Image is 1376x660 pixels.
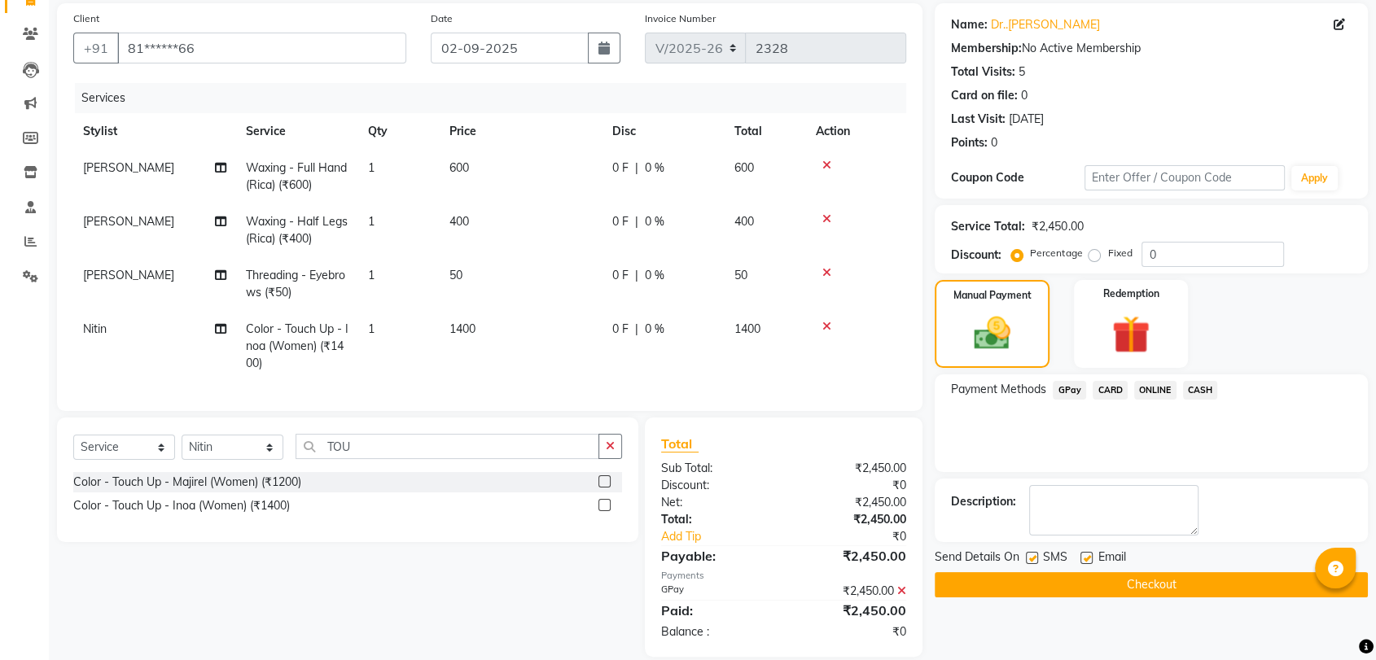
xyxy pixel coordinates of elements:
[645,213,664,230] span: 0 %
[784,477,919,494] div: ₹0
[1107,246,1132,260] label: Fixed
[953,288,1032,303] label: Manual Payment
[951,218,1025,235] div: Service Total:
[1134,381,1177,400] span: ONLINE
[236,113,358,150] th: Service
[1053,381,1086,400] span: GPay
[991,16,1099,33] a: Dr..[PERSON_NAME]
[73,11,99,26] label: Client
[734,214,754,229] span: 400
[784,623,919,640] div: ₹0
[612,160,629,177] span: 0 F
[603,113,725,150] th: Disc
[649,601,784,620] div: Paid:
[649,546,784,566] div: Payable:
[1021,87,1028,104] div: 0
[645,321,664,338] span: 0 %
[951,87,1018,104] div: Card on file:
[612,267,629,284] span: 0 F
[1032,218,1083,235] div: ₹2,450.00
[1183,381,1218,400] span: CASH
[635,160,638,177] span: |
[661,569,906,583] div: Payments
[1030,246,1082,260] label: Percentage
[725,113,806,150] th: Total
[1291,166,1338,190] button: Apply
[83,321,107,336] span: Nitin
[649,528,806,545] a: Add Tip
[1019,63,1025,81] div: 5
[368,321,375,336] span: 1
[649,494,784,511] div: Net:
[661,435,699,452] span: Total
[246,268,345,299] span: Threading - Eyebrows (₹50)
[962,313,1021,354] img: _cash.svg
[73,497,290,514] div: Color - Touch Up - Inoa (Women) (₹1400)
[1009,111,1044,128] div: [DATE]
[1102,286,1159,301] label: Redemption
[635,267,638,284] span: |
[1043,549,1067,569] span: SMS
[368,160,375,175] span: 1
[368,214,375,229] span: 1
[440,113,603,150] th: Price
[73,113,236,150] th: Stylist
[83,214,174,229] span: [PERSON_NAME]
[431,11,453,26] label: Date
[649,511,784,528] div: Total:
[1098,549,1125,569] span: Email
[635,213,638,230] span: |
[1100,311,1161,358] img: _gift.svg
[449,268,462,282] span: 50
[991,134,997,151] div: 0
[117,33,406,63] input: Search by Name/Mobile/Email/Code
[635,321,638,338] span: |
[935,549,1019,569] span: Send Details On
[784,601,919,620] div: ₹2,450.00
[73,33,119,63] button: +91
[951,40,1022,57] div: Membership:
[784,511,919,528] div: ₹2,450.00
[806,113,906,150] th: Action
[612,213,629,230] span: 0 F
[951,169,1085,186] div: Coupon Code
[951,247,1001,264] div: Discount:
[784,583,919,600] div: ₹2,450.00
[645,160,664,177] span: 0 %
[73,474,301,491] div: Color - Touch Up - Majirel (Women) (₹1200)
[951,493,1016,510] div: Description:
[784,494,919,511] div: ₹2,450.00
[806,528,918,545] div: ₹0
[246,214,348,246] span: Waxing - Half Legs (Rica) (₹400)
[358,113,440,150] th: Qty
[935,572,1368,597] button: Checkout
[368,268,375,282] span: 1
[951,16,988,33] div: Name:
[296,434,599,459] input: Search or Scan
[784,460,919,477] div: ₹2,450.00
[246,160,347,192] span: Waxing - Full Hand (Rica) (₹600)
[1085,165,1285,190] input: Enter Offer / Coupon Code
[951,111,1006,128] div: Last Visit:
[449,214,469,229] span: 400
[951,381,1046,398] span: Payment Methods
[1093,381,1128,400] span: CARD
[951,63,1015,81] div: Total Visits:
[734,321,760,336] span: 1400
[449,160,469,175] span: 600
[246,321,348,370] span: Color - Touch Up - Inoa (Women) (₹1400)
[784,546,919,566] div: ₹2,450.00
[734,160,754,175] span: 600
[83,268,174,282] span: [PERSON_NAME]
[645,267,664,284] span: 0 %
[951,40,1352,57] div: No Active Membership
[612,321,629,338] span: 0 F
[649,623,784,640] div: Balance :
[649,583,784,600] div: GPay
[649,477,784,494] div: Discount:
[645,11,716,26] label: Invoice Number
[649,460,784,477] div: Sub Total:
[75,83,918,113] div: Services
[449,321,475,336] span: 1400
[951,134,988,151] div: Points:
